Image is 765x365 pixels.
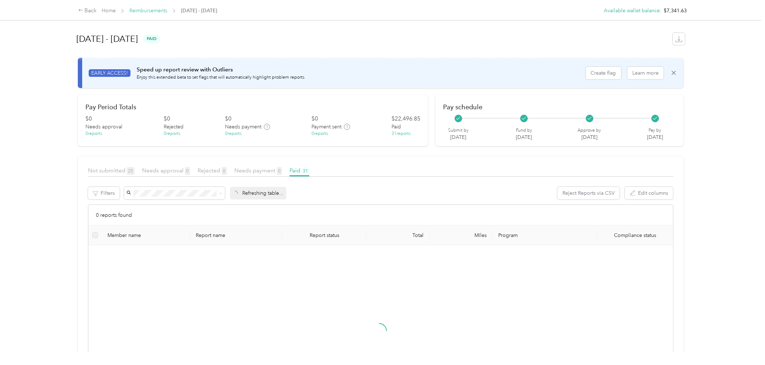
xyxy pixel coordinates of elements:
[107,232,184,238] div: Member name
[164,123,183,131] span: Rejected
[88,187,120,199] button: Filters
[604,7,660,14] button: Available wallet balance
[311,131,328,137] div: 0 reports
[89,69,131,77] span: EARLY ACCESS!
[288,232,361,238] span: Report status
[311,123,341,131] span: Payment sent
[392,123,401,131] span: Paid
[102,225,190,245] th: Member name
[190,225,282,245] th: Report name
[137,74,305,81] p: Enjoy this extended beta to set flags that will automatically highlight problem reports.
[435,232,487,238] div: Miles
[277,167,282,175] span: 0
[230,187,286,199] div: Refreshing table...
[127,167,134,175] span: 25
[137,65,305,74] p: Speed up report review with Outliers
[578,133,601,141] p: [DATE]
[225,131,242,137] div: 0 reports
[443,103,676,111] h2: Pay schedule
[198,167,227,174] span: Rejected
[185,167,190,175] span: 0
[311,115,318,123] div: $ 0
[234,167,282,174] span: Needs payment
[625,187,673,199] button: Edit columns
[516,127,532,134] p: Fund by
[302,167,309,175] span: 31
[164,115,170,123] div: $ 0
[660,7,661,14] span: :
[586,67,621,79] button: Create flag
[516,133,532,141] p: [DATE]
[129,8,167,14] a: Reimbursements
[225,123,261,131] span: Needs payment
[85,103,420,111] h2: Pay Period Totals
[85,123,122,131] span: Needs approval
[647,127,663,134] p: Pay by
[448,133,469,141] p: [DATE]
[77,30,138,48] h1: [DATE] - [DATE]
[392,115,420,123] div: $ 22,496.85
[372,232,424,238] div: Total
[627,67,664,79] button: Learn more
[222,167,227,175] span: 0
[647,133,663,141] p: [DATE]
[448,127,469,134] p: Submit by
[289,167,309,174] span: Paid
[725,325,765,365] iframe: Everlance-gr Chat Button Frame
[181,7,217,14] span: [DATE] - [DATE]
[102,8,116,14] a: Home
[164,131,180,137] div: 0 reports
[88,205,673,225] div: 0 reports found
[78,6,97,15] div: Back
[664,7,687,14] span: $7,341.63
[142,167,190,174] span: Needs approval
[88,167,134,174] span: Not submitted
[85,115,92,123] div: $ 0
[143,35,160,43] span: paid
[603,232,667,238] span: Compliance status
[225,115,231,123] div: $ 0
[392,131,411,137] div: 31 reports
[578,127,601,134] p: Approve by
[492,225,597,245] th: Program
[85,131,102,137] div: 0 reports
[557,187,620,199] button: Reject Reports via CSV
